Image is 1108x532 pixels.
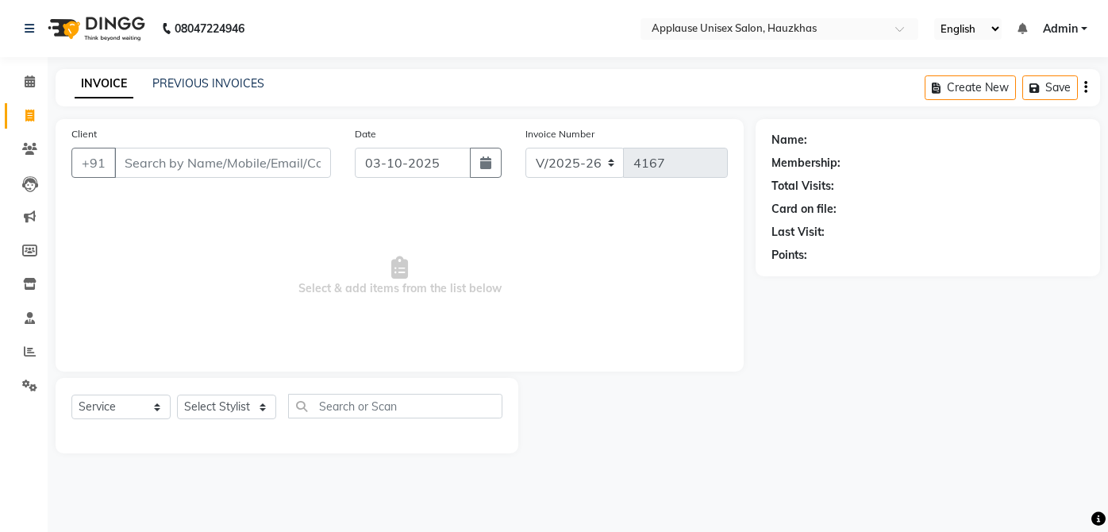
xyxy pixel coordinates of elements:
span: Admin [1043,21,1078,37]
label: Invoice Number [525,127,594,141]
button: Create New [925,75,1016,100]
div: Membership: [771,155,841,172]
div: Points: [771,247,807,264]
div: Last Visit: [771,224,825,241]
input: Search or Scan [288,394,502,418]
div: Card on file: [771,201,837,218]
img: logo [40,6,149,51]
div: Total Visits: [771,178,834,195]
div: Name: [771,132,807,148]
input: Search by Name/Mobile/Email/Code [114,148,331,178]
a: INVOICE [75,70,133,98]
a: PREVIOUS INVOICES [152,76,264,91]
label: Client [71,127,97,141]
button: Save [1022,75,1078,100]
span: Select & add items from the list below [71,197,728,356]
b: 08047224946 [175,6,244,51]
label: Date [355,127,376,141]
button: +91 [71,148,116,178]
